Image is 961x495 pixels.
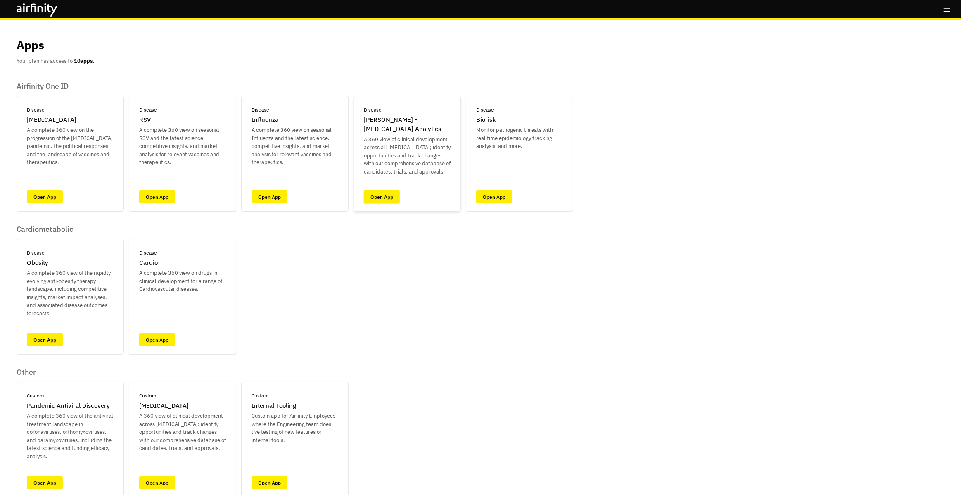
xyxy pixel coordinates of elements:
[476,106,494,114] p: Disease
[17,57,95,65] p: Your plan has access to
[17,368,349,377] p: Other
[252,106,269,114] p: Disease
[27,190,63,203] a: Open App
[27,392,44,400] p: Custom
[252,190,287,203] a: Open App
[17,225,236,234] p: Cardiometabolic
[74,57,95,64] b: 10 apps.
[27,401,110,411] p: Pandemic Antiviral Discovery
[27,106,45,114] p: Disease
[139,258,158,268] p: Cardio
[139,106,157,114] p: Disease
[476,115,496,125] p: Biorisk
[27,115,76,125] p: [MEDICAL_DATA]
[252,126,338,167] p: A complete 360 view on seasonal Influenza and the latest science, competitive insights, and marke...
[139,412,226,452] p: A 360 view of clinical development across [MEDICAL_DATA]; identify opportunities and track change...
[27,476,63,489] a: Open App
[476,190,512,203] a: Open App
[252,115,278,125] p: Influenza
[27,126,114,167] p: A complete 360 view on the progression of the [MEDICAL_DATA] pandemic, the political responses, a...
[139,126,226,167] p: A complete 360 view on seasonal RSV and the latest science, competitive insights, and market anal...
[27,412,114,460] p: A complete 360 view of the antiviral treatment landscape in coronaviruses, orthomyxoviruses, and ...
[27,333,63,346] a: Open App
[139,190,175,203] a: Open App
[139,115,151,125] p: RSV
[27,258,48,268] p: Obesity
[139,269,226,293] p: A complete 360 view on drugs in clinical development for a range of Cardiovascular diseases.
[27,249,45,257] p: Disease
[252,412,338,444] p: Custom app for Airfinity Employees where the Engineering team does live testing of new features o...
[476,126,563,150] p: Monitor pathogenic threats with real time epidemiology tracking, analysis, and more.
[139,333,175,346] a: Open App
[252,476,287,489] a: Open App
[17,36,44,54] p: Apps
[364,115,451,134] p: [PERSON_NAME] - [MEDICAL_DATA] Analytics
[364,190,400,203] a: Open App
[17,82,573,91] p: Airfinity One ID
[364,136,451,176] p: A 360 view of clinical development across all [MEDICAL_DATA]; identify opportunities and track ch...
[252,401,296,411] p: Internal Tooling
[139,249,157,257] p: Disease
[139,392,156,400] p: Custom
[364,106,382,114] p: Disease
[27,269,114,317] p: A complete 360 view of the rapidly evolving anti-obesity therapy landscape, including competitive...
[139,401,189,411] p: [MEDICAL_DATA]
[252,392,268,400] p: Custom
[139,476,175,489] a: Open App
